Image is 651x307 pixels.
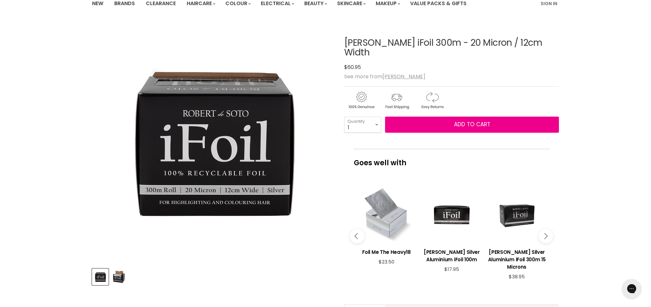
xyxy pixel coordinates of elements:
a: View product:Robert de Soto Silver Aluminium iFoil 300m 15 Microns [487,244,546,274]
span: $60.95 [344,63,361,71]
h3: [PERSON_NAME] Silver Aluminium iFoil 100m [422,248,481,263]
img: Robert de Soto iFoil 300m - 20 Micron / 12cm Width [111,269,126,284]
button: Robert de Soto iFoil 300m - 20 Micron / 12cm Width [92,269,108,285]
img: genuine.gif [344,91,378,110]
img: shipping.gif [380,91,414,110]
button: Add to cart [385,117,559,133]
a: View product:Robert de Soto Silver Aluminium iFoil 100m [422,244,481,266]
div: Product thumbnails [91,267,334,285]
span: $17.95 [444,266,459,273]
h1: [PERSON_NAME] iFoil 300m - 20 Micron / 12cm Width [344,38,559,58]
span: $38.95 [509,273,525,280]
iframe: Gorgias live chat messenger [619,277,645,301]
span: Add to cart [454,120,490,128]
img: Robert de Soto iFoil 300m - 20 Micron / 12cm Width [93,269,108,284]
a: [PERSON_NAME] [382,73,425,80]
span: See more from [344,73,425,80]
select: Quantity [344,117,381,133]
h3: Foil Me The Heavy18 [357,248,416,256]
button: Robert de Soto iFoil 300m - 20 Micron / 12cm Width [110,269,127,285]
span: $23.50 [379,258,394,265]
h3: [PERSON_NAME] Silver Aluminium iFoil 300m 15 Microns [487,248,546,271]
a: View product:Foil Me The Heavy18 [357,244,416,259]
p: Goes well with [354,149,549,170]
div: Robert de Soto iFoil 300m - 20 Micron / 12cm Width image. Click or Scroll to Zoom. [92,22,333,263]
img: returns.gif [415,91,449,110]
